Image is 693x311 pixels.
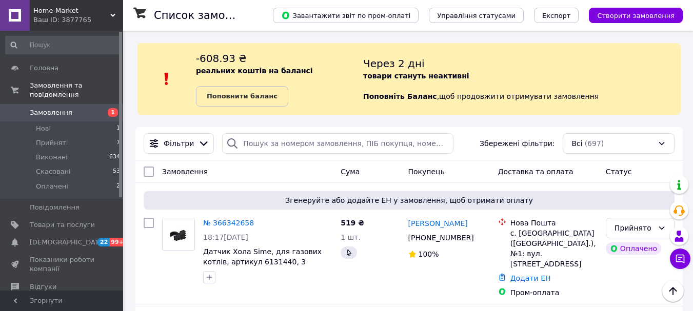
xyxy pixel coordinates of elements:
span: Згенеруйте або додайте ЕН у замовлення, щоб отримати оплату [148,195,670,205]
span: [DEMOGRAPHIC_DATA] [30,238,106,247]
span: Скасовані [36,167,71,176]
input: Пошук за номером замовлення, ПІБ покупця, номером телефону, Email, номером накладної [222,133,453,154]
span: Створити замовлення [597,12,675,19]
button: Створити замовлення [589,8,683,23]
span: Головна [30,64,58,73]
span: Фільтри [164,138,194,149]
span: Доставка та оплата [498,168,573,176]
span: 18:17[DATE] [203,233,248,241]
span: Замовлення [30,108,72,117]
div: [PHONE_NUMBER] [406,231,476,245]
b: Поповнити баланс [207,92,278,100]
span: (697) [585,139,604,148]
span: -608.93 ₴ [196,52,247,65]
span: Збережені фільтри: [480,138,555,149]
a: [PERSON_NAME] [408,218,468,229]
span: Нові [36,124,51,133]
span: Відгуки [30,282,56,292]
span: Замовлення [162,168,208,176]
span: Через 2 дні [363,57,425,70]
button: Чат з покупцем [670,248,690,269]
b: товари стануть неактивні [363,72,469,80]
img: Фото товару [163,218,194,250]
div: Ваш ID: 3877765 [33,15,123,25]
span: Управління статусами [437,12,516,19]
span: Виконані [36,153,68,162]
div: Прийнято [615,222,654,234]
a: Додати ЕН [510,274,551,282]
img: :exclamation: [159,71,174,87]
span: 1 [116,124,120,133]
span: Завантажити звіт по пром-оплаті [281,11,410,20]
span: 22 [97,238,109,246]
span: Всі [571,138,582,149]
span: Експорт [542,12,571,19]
div: с. [GEOGRAPHIC_DATA] ([GEOGRAPHIC_DATA].), №1: вул. [STREET_ADDRESS] [510,228,598,269]
a: № 366342658 [203,219,254,227]
button: Управління статусами [429,8,524,23]
span: Cума [341,168,360,176]
span: Прийняті [36,138,68,148]
span: 53 [113,167,120,176]
span: 100% [419,250,439,258]
span: 519 ₴ [341,219,364,227]
span: Показники роботи компанії [30,255,95,274]
span: 1 шт. [341,233,361,241]
a: Датчик Хола Sime, для газових котлів, артикул 6131440, 3 контакти, Італія [203,247,322,276]
span: Оплачені [36,182,68,191]
button: Експорт [534,8,579,23]
h1: Список замовлень [154,9,258,22]
div: , щоб продовжити отримувати замовлення [363,51,681,107]
button: Завантажити звіт по пром-оплаті [273,8,419,23]
div: Пром-оплата [510,287,598,298]
a: Створити замовлення [579,11,683,19]
span: Повідомлення [30,203,80,212]
button: Наверх [662,280,684,302]
b: реальних коштів на балансі [196,67,313,75]
span: 99+ [109,238,126,246]
span: Покупець [408,168,445,176]
div: Оплачено [606,242,661,255]
span: 2 [116,182,120,191]
a: Поповнити баланс [196,86,288,107]
b: Поповніть Баланс [363,92,437,100]
span: Home-Market [33,6,110,15]
span: Статус [606,168,632,176]
span: 1 [108,108,118,117]
a: Фото товару [162,218,195,251]
div: Нова Пошта [510,218,598,228]
span: 7 [116,138,120,148]
input: Пошук [5,36,121,54]
span: 634 [109,153,120,162]
span: Замовлення та повідомлення [30,81,123,99]
span: Товари та послуги [30,220,95,230]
